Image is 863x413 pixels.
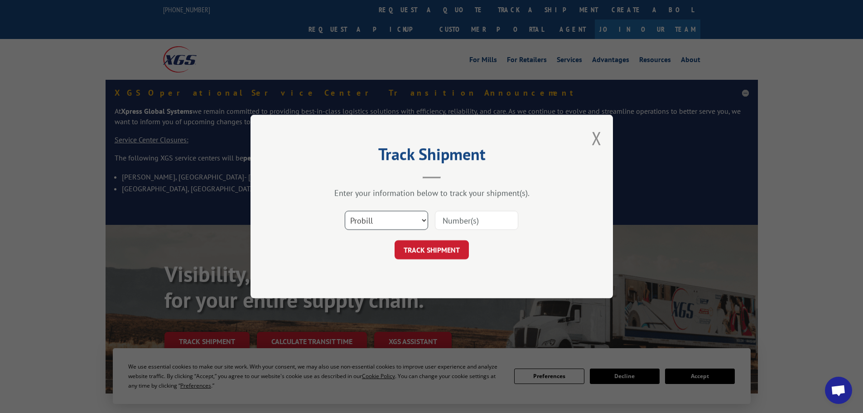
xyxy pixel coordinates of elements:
[435,211,518,230] input: Number(s)
[825,377,852,404] a: Open chat
[296,188,568,198] div: Enter your information below to track your shipment(s).
[296,148,568,165] h2: Track Shipment
[395,240,469,259] button: TRACK SHIPMENT
[592,126,602,150] button: Close modal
